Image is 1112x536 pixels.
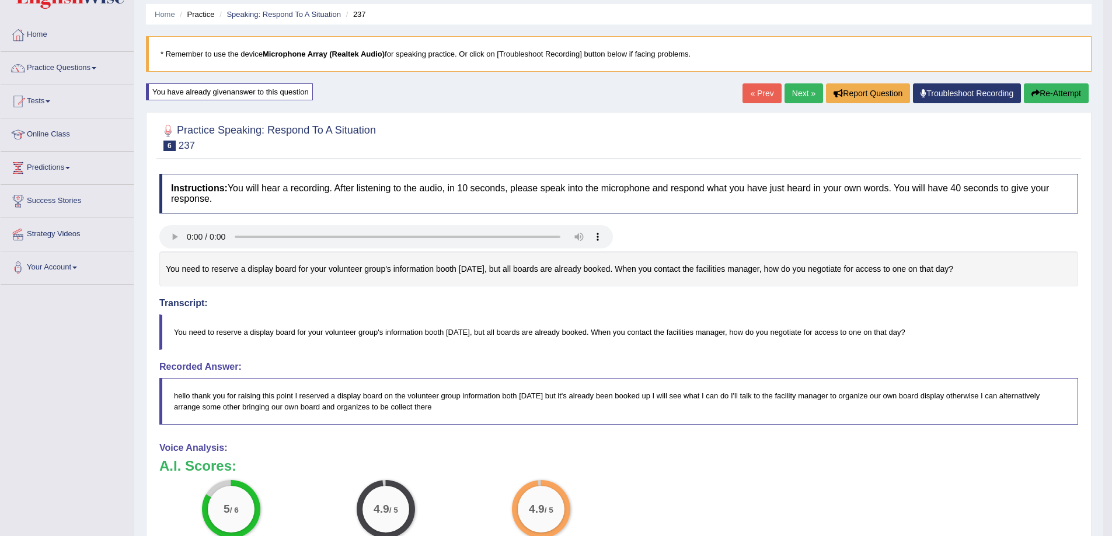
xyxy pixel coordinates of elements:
li: Practice [177,9,214,20]
a: Next » [785,83,823,103]
button: Report Question [826,83,910,103]
b: Instructions: [171,183,228,193]
small: / 5 [545,506,553,514]
b: Microphone Array (Realtek Audio) [263,50,385,58]
a: « Prev [743,83,781,103]
a: Home [1,19,134,48]
a: Strategy Videos [1,218,134,247]
blockquote: hello thank you for raising this point I reserved a display board on the volunteer group informat... [159,378,1078,425]
a: Practice Questions [1,52,134,81]
blockquote: * Remember to use the device for speaking practice. Or click on [Troubleshoot Recording] button b... [146,36,1092,72]
a: Your Account [1,251,134,281]
a: Home [155,10,175,19]
h4: You will hear a recording. After listening to the audio, in 10 seconds, please speak into the mic... [159,174,1078,213]
button: Re-Attempt [1024,83,1089,103]
div: You have already given answer to this question [146,83,313,100]
big: 5 [224,503,230,516]
small: 237 [179,140,195,151]
a: Online Class [1,118,134,148]
a: Troubleshoot Recording [913,83,1021,103]
big: 4.9 [529,503,545,516]
a: Predictions [1,152,134,181]
big: 4.9 [374,503,390,516]
b: A.I. Scores: [159,458,236,474]
a: Speaking: Respond To A Situation [226,10,341,19]
h2: Practice Speaking: Respond To A Situation [159,122,376,151]
span: 6 [163,141,176,151]
h4: Recorded Answer: [159,362,1078,372]
blockquote: You need to reserve a display board for your volunteer group's information booth [DATE], but all ... [159,314,1078,350]
a: Success Stories [1,185,134,214]
small: / 6 [230,506,239,514]
small: / 5 [389,506,398,514]
div: You need to reserve a display board for your volunteer group's information booth [DATE], but all ... [159,251,1078,287]
li: 237 [343,9,366,20]
h4: Voice Analysis: [159,443,1078,453]
a: Tests [1,85,134,114]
